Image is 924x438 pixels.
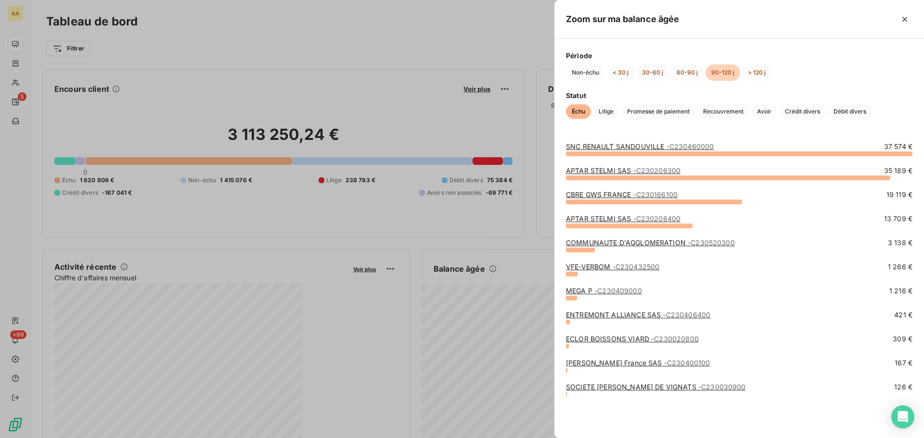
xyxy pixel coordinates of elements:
button: > 120 j [742,64,771,81]
a: [PERSON_NAME] France SAS [566,359,710,367]
button: Promesse de paiement [621,104,695,119]
span: Statut [566,90,912,100]
a: MEGA P [566,287,642,295]
button: Échu [566,104,591,119]
button: Non-échu [566,64,605,81]
span: 421 € [894,310,912,320]
a: VFE-VERBOM [566,263,659,271]
span: - C230460000 [667,142,714,150]
a: COMMUNAUTE D'AGGLOMERATION [566,238,735,247]
button: Avoir [751,104,777,119]
span: 167 € [895,358,912,368]
span: 309 € [893,334,912,344]
span: - C230206400 [633,214,681,223]
span: - C230406400 [663,311,710,319]
button: 60-90 j [671,64,704,81]
a: ENTREMONT ALLIANCE SAS [566,311,710,319]
span: - C230020800 [651,335,699,343]
span: - C230432500 [613,263,660,271]
button: 30-60 j [636,64,669,81]
span: 3 138 € [888,238,912,248]
span: 35 189 € [884,166,912,175]
span: - C230166100 [633,190,678,199]
span: - C230400100 [664,359,710,367]
span: - C230520300 [688,238,735,247]
span: - C230030900 [698,383,746,391]
span: Période [566,50,912,61]
span: - C230206300 [633,166,681,175]
a: APTAR STELMI SAS [566,166,680,175]
span: 126 € [894,382,912,392]
span: 13 709 € [884,214,912,224]
h5: Zoom sur ma balance âgée [566,13,680,26]
button: Recouvrement [697,104,749,119]
button: Crédit divers [779,104,826,119]
span: - C230409000 [594,287,642,295]
button: Débit divers [828,104,872,119]
a: SNC RENAULT SANDOUVILLE [566,142,714,150]
span: 1 216 € [889,286,912,296]
a: APTAR STELMI SAS [566,214,680,223]
button: 90-120 j [706,64,740,81]
div: Open Intercom Messenger [891,405,914,428]
a: SOCIETE [PERSON_NAME] DE VIGNATS [566,383,746,391]
a: ECLOR BOISSONS VIARD [566,335,699,343]
button: Litige [593,104,619,119]
span: 1 266 € [888,262,912,272]
span: 37 574 € [884,142,912,151]
span: 19 119 € [886,190,912,200]
button: < 30 j [607,64,634,81]
a: CBRE GWS FRANCE [566,190,678,199]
